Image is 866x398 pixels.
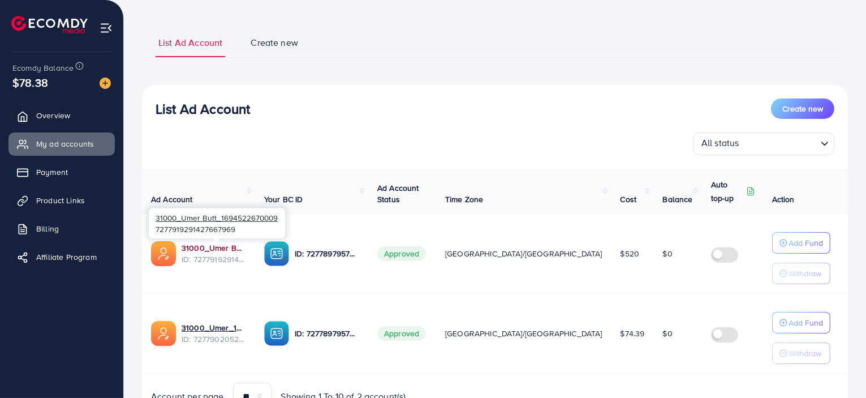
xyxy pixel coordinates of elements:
[264,194,303,205] span: Your BC ID
[445,328,602,339] span: [GEOGRAPHIC_DATA]/[GEOGRAPHIC_DATA]
[772,232,830,254] button: Add Fund
[151,194,193,205] span: Ad Account
[251,36,298,49] span: Create new
[8,189,115,212] a: Product Links
[782,103,823,114] span: Create new
[36,138,94,149] span: My ad accounts
[182,322,246,345] div: <span class='underline'>31000_Umer_1694518673983</span></br>7277902052603445249
[11,16,88,33] img: logo
[158,36,222,49] span: List Ad Account
[8,161,115,183] a: Payment
[12,74,48,91] span: $78.38
[621,248,640,259] span: $520
[699,134,742,152] span: All status
[743,135,816,152] input: Search for option
[182,322,246,333] a: 31000_Umer_1694518673983
[36,166,68,178] span: Payment
[711,178,744,205] p: Auto top-up
[8,246,115,268] a: Affiliate Program
[36,110,70,121] span: Overview
[8,104,115,127] a: Overview
[789,346,821,360] p: Withdraw
[36,251,97,263] span: Affiliate Program
[8,132,115,155] a: My ad accounts
[771,99,834,119] button: Create new
[100,22,113,35] img: menu
[264,321,289,346] img: ic-ba-acc.ded83a64.svg
[182,242,246,254] a: 31000_Umer Butt_1694522670009
[151,321,176,346] img: ic-ads-acc.e4c84228.svg
[663,328,673,339] span: $0
[151,241,176,266] img: ic-ads-acc.e4c84228.svg
[182,254,246,265] span: ID: 7277919291427667969
[772,194,795,205] span: Action
[663,248,673,259] span: $0
[663,194,693,205] span: Balance
[789,316,823,329] p: Add Fund
[156,212,278,223] span: 31000_Umer Butt_1694522670009
[772,312,830,333] button: Add Fund
[295,247,359,260] p: ID: 7277897957490409474
[100,78,111,89] img: image
[149,208,285,238] div: 7277919291427667969
[445,194,483,205] span: Time Zone
[445,248,602,259] span: [GEOGRAPHIC_DATA]/[GEOGRAPHIC_DATA]
[182,333,246,345] span: ID: 7277902052603445249
[789,267,821,280] p: Withdraw
[295,327,359,340] p: ID: 7277897957490409474
[264,241,289,266] img: ic-ba-acc.ded83a64.svg
[693,132,834,155] div: Search for option
[377,326,426,341] span: Approved
[772,343,830,364] button: Withdraw
[818,347,858,390] iframe: Chat
[36,223,59,234] span: Billing
[772,263,830,284] button: Withdraw
[12,62,74,74] span: Ecomdy Balance
[621,194,637,205] span: Cost
[789,236,823,250] p: Add Fund
[156,101,250,117] h3: List Ad Account
[377,246,426,261] span: Approved
[377,182,419,205] span: Ad Account Status
[8,217,115,240] a: Billing
[621,328,645,339] span: $74.39
[36,195,85,206] span: Product Links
